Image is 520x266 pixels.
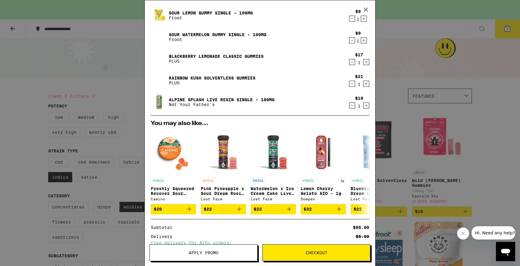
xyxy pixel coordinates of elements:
[355,17,361,22] div: 1
[251,204,296,214] button: Add to bag
[251,130,296,204] a: Open page for Watermelon x Ice Cream Cake Live Rosin Gummies from Lost Farm
[306,251,327,255] span: Checkout
[304,207,312,211] span: $32
[363,59,369,65] button: Increment
[151,9,168,22] img: Sour Lemon Gummy Single - 100mg
[201,204,246,214] button: Add to bag
[301,204,346,214] button: Add to bag
[151,241,369,245] div: Free delivery for $75+ orders!
[169,11,253,15] a: Sour Lemon Gummy Single - 100mg
[349,37,355,43] button: Decrement
[349,59,355,65] button: Decrement
[355,31,361,36] div: $9
[151,178,165,183] p: HYBRID
[355,96,363,101] div: $10
[351,178,365,183] p: HYBRID
[251,186,296,196] p: Watermelon x Ice Cream Cake Live Rosin Gummies
[262,244,370,261] button: Checkout
[169,76,255,80] a: Rainbow Kush Solventless Gummies
[351,197,396,201] div: Lost Farm
[351,130,396,204] a: Open page for Blueberry x Blue Dream Live Resin Chews from Lost Farm
[169,59,264,64] p: PLUS
[151,120,369,127] h2: You may also like...
[251,178,265,183] p: INDICA
[189,251,218,255] span: Apply Promo
[301,130,346,204] a: Open page for Lemon Cherry Gelato AIO - 1g from Dompen
[496,242,515,261] iframe: Button to launch messaging window
[355,52,363,57] div: $17
[353,225,369,230] div: $95.00
[351,204,396,214] button: Add to bag
[151,50,168,67] img: Blackberry Lemonade CLASSIC Gummies
[251,197,296,201] div: Lost Farm
[354,207,362,211] span: $22
[151,130,196,204] a: Open page for Freshly Squeezed Recover Sour Gummies from Camino
[339,178,346,183] p: 1g
[151,130,196,175] img: Camino - Freshly Squeezed Recover Sour Gummies
[355,9,361,14] div: $9
[151,204,196,214] button: Add to bag
[472,226,515,239] iframe: Message from company
[151,234,177,239] div: Delivery
[351,186,396,196] p: Blueberry x Blue Dream Live Resin Chews
[201,178,215,183] p: SATIVA
[169,97,274,102] a: Alpine Splash Live Resin Single - 100mg
[349,102,355,108] button: Decrement
[349,16,355,22] button: Decrement
[150,244,258,261] button: Apply Promo
[169,15,253,20] p: Froot
[251,130,296,175] img: Lost Farm - Watermelon x Ice Cream Cake Live Rosin Gummies
[301,130,346,175] img: Dompen - Lemon Cherry Gelato AIO - 1g
[169,80,255,85] p: PLUS
[363,81,369,87] button: Increment
[169,32,266,37] a: Sour Watermelon Gummy Single - 100mg
[363,102,369,108] button: Increment
[356,234,369,239] div: $5.00
[361,16,367,22] button: Increment
[201,186,246,196] p: Pink Pineapple x Sour Dream Rosin Gummies - 100mg
[361,37,367,43] button: Increment
[204,207,212,211] span: $22
[301,186,346,196] p: Lemon Cherry Gelato AIO - 1g
[151,225,177,230] div: Subtotal
[154,207,162,211] span: $20
[301,197,346,201] div: Dompen
[151,94,168,111] img: Alpine Splash Live Resin Single - 100mg
[301,178,315,183] p: HYBRID
[355,60,363,65] div: 1
[457,227,469,239] iframe: Close message
[355,82,363,87] div: 1
[151,186,196,196] p: Freshly Squeezed Recover Sour Gummies
[169,54,264,59] a: Blackberry Lemonade CLASSIC Gummies
[355,74,363,79] div: $21
[151,197,196,201] div: Camino
[355,104,363,108] div: 1
[355,39,361,43] div: 1
[349,81,355,87] button: Decrement
[151,72,168,89] img: Rainbow Kush Solventless Gummies
[169,102,274,107] p: Not Your Father's
[254,207,262,211] span: $22
[351,130,396,175] img: Lost Farm - Blueberry x Blue Dream Live Resin Chews
[201,130,246,175] img: Lost Farm - Pink Pineapple x Sour Dream Rosin Gummies - 100mg
[151,29,168,45] img: Sour Watermelon Gummy Single - 100mg
[201,130,246,204] a: Open page for Pink Pineapple x Sour Dream Rosin Gummies - 100mg from Lost Farm
[169,37,266,42] p: Froot
[201,197,246,201] div: Lost Farm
